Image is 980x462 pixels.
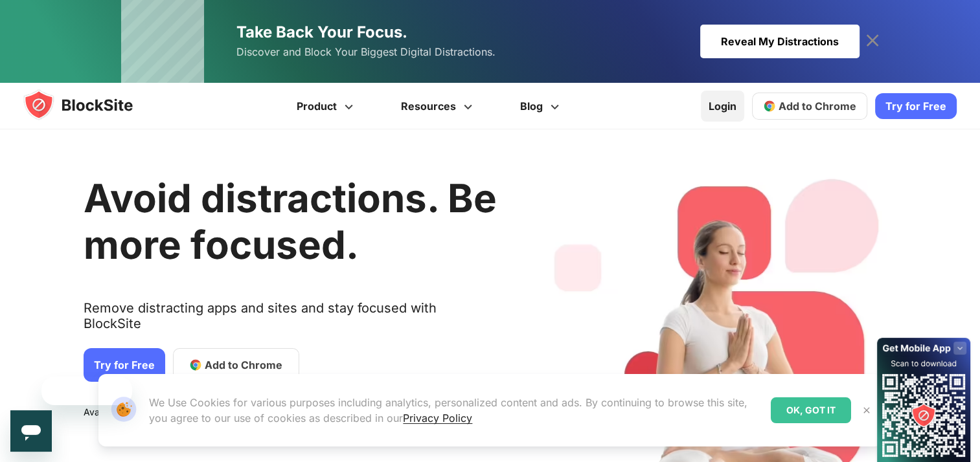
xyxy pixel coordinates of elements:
[858,402,875,419] button: Close
[23,89,158,120] img: blocksite-icon.5d769676.svg
[236,23,407,41] span: Take Back Your Focus.
[379,83,498,129] a: Resources
[41,377,132,405] iframe: Message from company
[173,348,299,382] a: Add to Chrome
[763,100,776,113] img: chrome-icon.svg
[771,397,851,423] div: OK, GOT IT
[84,300,497,342] text: Remove distracting apps and sites and stay focused with BlockSite
[84,175,497,268] h1: Avoid distractions. Be more focused.
[875,93,957,119] a: Try for Free
[149,395,760,426] p: We Use Cookies for various purposes including analytics, personalized content and ads. By continu...
[10,410,52,452] iframe: Button to launch messaging window
[861,405,872,415] img: Close
[84,348,165,382] a: Try for Free
[498,83,585,129] a: Blog
[205,357,282,373] span: Add to Chrome
[779,100,856,113] span: Add to Chrome
[700,25,860,58] div: Reveal My Distractions
[752,93,867,120] a: Add to Chrome
[701,91,744,122] a: Login
[275,83,379,129] a: Product
[403,412,472,424] a: Privacy Policy
[236,43,496,61] span: Discover and Block Your Biggest Digital Distractions.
